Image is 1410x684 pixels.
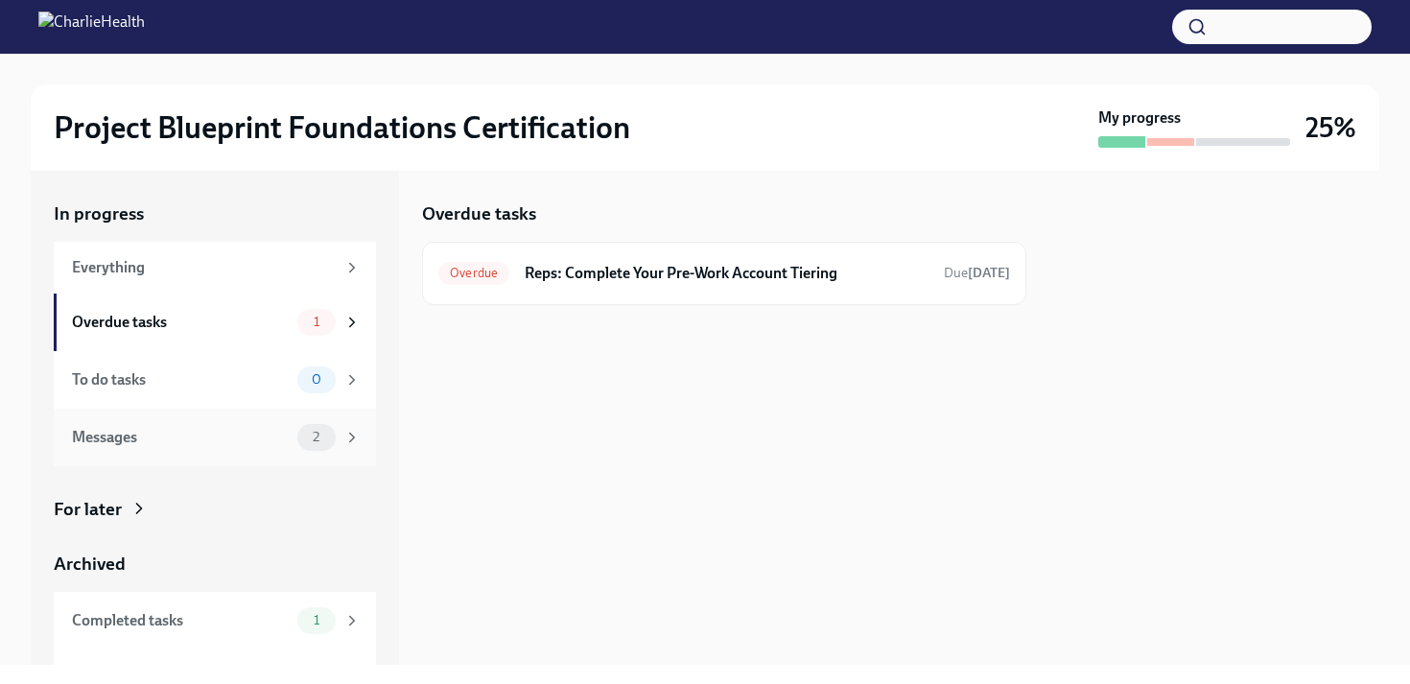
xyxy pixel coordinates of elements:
[38,12,145,42] img: CharlieHealth
[944,265,1010,281] span: Due
[54,497,376,522] a: For later
[54,552,376,577] a: Archived
[72,369,290,390] div: To do tasks
[54,592,376,649] a: Completed tasks1
[302,315,331,329] span: 1
[438,266,509,280] span: Overdue
[72,257,336,278] div: Everything
[301,430,331,444] span: 2
[438,258,1010,289] a: OverdueReps: Complete Your Pre-Work Account TieringDue[DATE]
[302,613,331,627] span: 1
[54,294,376,351] a: Overdue tasks1
[1305,110,1356,145] h3: 25%
[72,312,290,333] div: Overdue tasks
[300,372,333,387] span: 0
[54,201,376,226] a: In progress
[54,497,122,522] div: For later
[1098,107,1181,129] strong: My progress
[54,242,376,294] a: Everything
[54,351,376,409] a: To do tasks0
[944,264,1010,282] span: September 8th, 2025 12:00
[72,610,290,631] div: Completed tasks
[72,427,290,448] div: Messages
[54,409,376,466] a: Messages2
[968,265,1010,281] strong: [DATE]
[54,108,630,147] h2: Project Blueprint Foundations Certification
[422,201,536,226] h5: Overdue tasks
[525,263,928,284] h6: Reps: Complete Your Pre-Work Account Tiering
